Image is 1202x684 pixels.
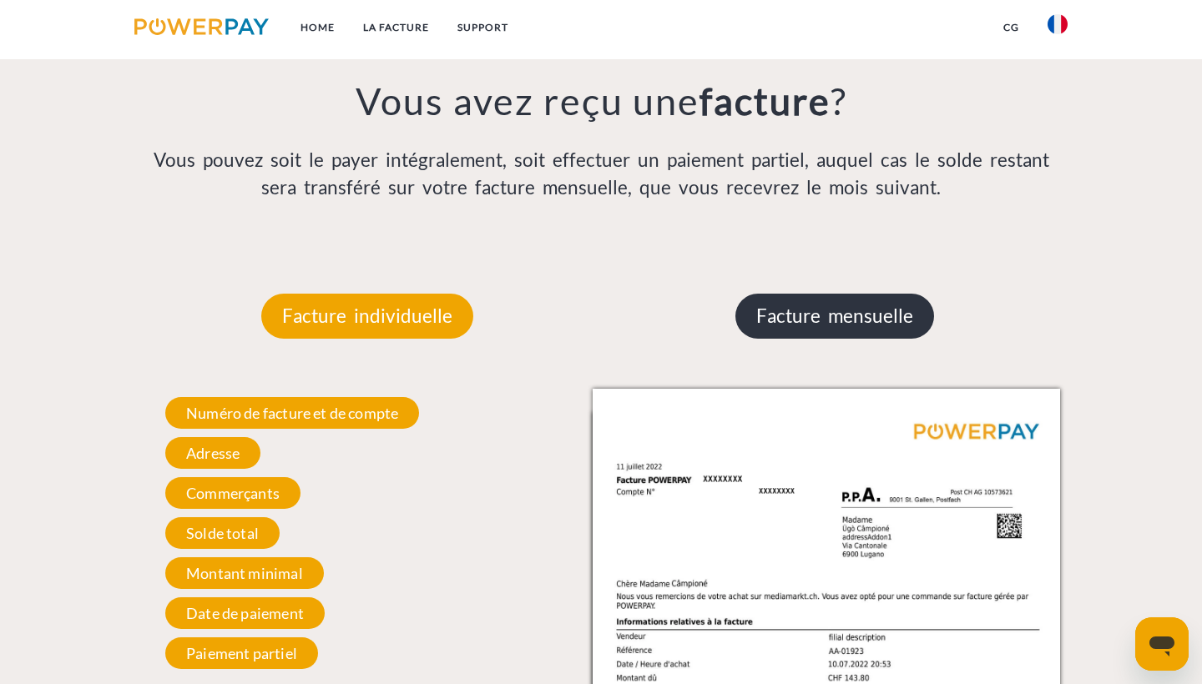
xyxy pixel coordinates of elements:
[1135,617,1189,671] iframe: Bouton de lancement de la fenêtre de messagerie
[286,13,349,43] a: Home
[1048,14,1068,34] img: fr
[261,294,473,339] p: Facture individuelle
[165,517,280,549] span: Solde total
[165,637,318,669] span: Paiement partiel
[165,557,324,589] span: Montant minimal
[165,437,260,469] span: Adresse
[165,597,325,629] span: Date de paiement
[134,78,1068,124] h3: Vous avez reçu une ?
[735,294,934,339] p: Facture mensuelle
[699,78,831,123] b: facture
[165,477,300,509] span: Commerçants
[134,146,1068,203] p: Vous pouvez soit le payer intégralement, soit effectuer un paiement partiel, auquel cas le solde ...
[989,13,1033,43] a: CG
[165,397,419,429] span: Numéro de facture et de compte
[134,18,269,35] img: logo-powerpay.svg
[443,13,523,43] a: Support
[349,13,443,43] a: LA FACTURE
